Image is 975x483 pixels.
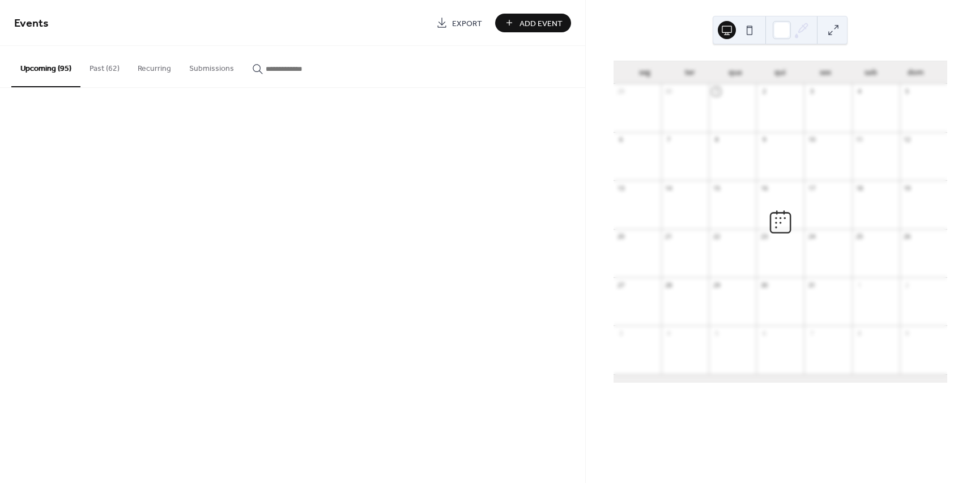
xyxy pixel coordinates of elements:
div: 22 [712,232,721,241]
div: 15 [712,184,721,192]
div: 8 [712,135,721,144]
div: 21 [665,232,673,241]
div: 7 [665,135,673,144]
div: 16 [760,184,768,192]
div: 4 [665,329,673,337]
div: 6 [617,135,625,144]
button: Past (62) [80,46,129,86]
div: 30 [760,281,768,289]
button: Upcoming (95) [11,46,80,87]
div: qui [757,61,803,84]
div: 5 [712,329,721,337]
div: 14 [665,184,673,192]
button: Submissions [180,46,243,86]
div: 2 [760,87,768,96]
div: 18 [855,184,864,192]
span: Events [14,12,49,35]
button: Recurring [129,46,180,86]
div: 28 [665,281,673,289]
div: 7 [807,329,816,337]
div: 6 [760,329,768,337]
div: qua [713,61,758,84]
div: sex [803,61,848,84]
div: 1 [712,87,721,96]
span: Export [452,18,482,29]
div: 11 [855,135,864,144]
div: 17 [807,184,816,192]
div: ter [667,61,713,84]
a: Export [428,14,491,32]
div: 26 [903,232,912,241]
div: 24 [807,232,816,241]
div: 31 [807,281,816,289]
div: 12 [903,135,912,144]
div: sab [848,61,893,84]
div: 9 [903,329,912,337]
div: 29 [712,281,721,289]
div: 3 [807,87,816,96]
div: 5 [903,87,912,96]
div: dom [893,61,938,84]
div: 25 [855,232,864,241]
button: Add Event [495,14,571,32]
div: 1 [855,281,864,289]
div: 19 [903,184,912,192]
div: 4 [855,87,864,96]
div: 2 [903,281,912,289]
div: 10 [807,135,816,144]
div: 13 [617,184,625,192]
div: 29 [617,87,625,96]
div: 20 [617,232,625,241]
div: 30 [665,87,673,96]
span: Add Event [520,18,563,29]
div: seg [623,61,668,84]
div: 27 [617,281,625,289]
div: 8 [855,329,864,337]
div: 3 [617,329,625,337]
div: 23 [760,232,768,241]
div: 9 [760,135,768,144]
